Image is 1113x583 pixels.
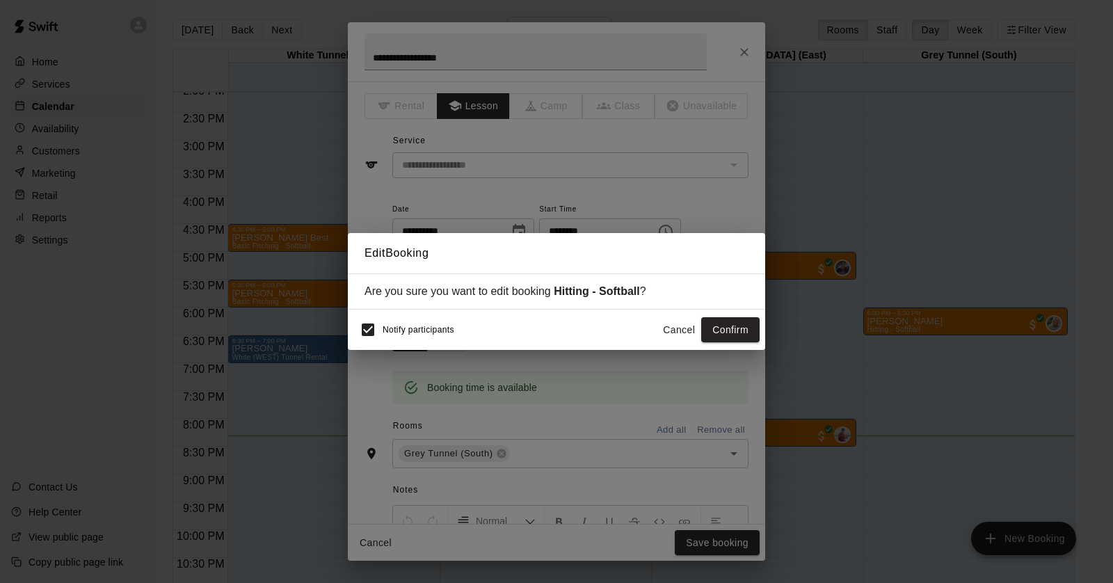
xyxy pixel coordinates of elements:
span: Notify participants [383,325,454,335]
h2: Edit Booking [348,233,765,273]
button: Confirm [701,317,760,343]
button: Cancel [657,317,701,343]
div: Are you sure you want to edit booking ? [365,285,748,298]
strong: Hitting - Softball [554,285,640,297]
